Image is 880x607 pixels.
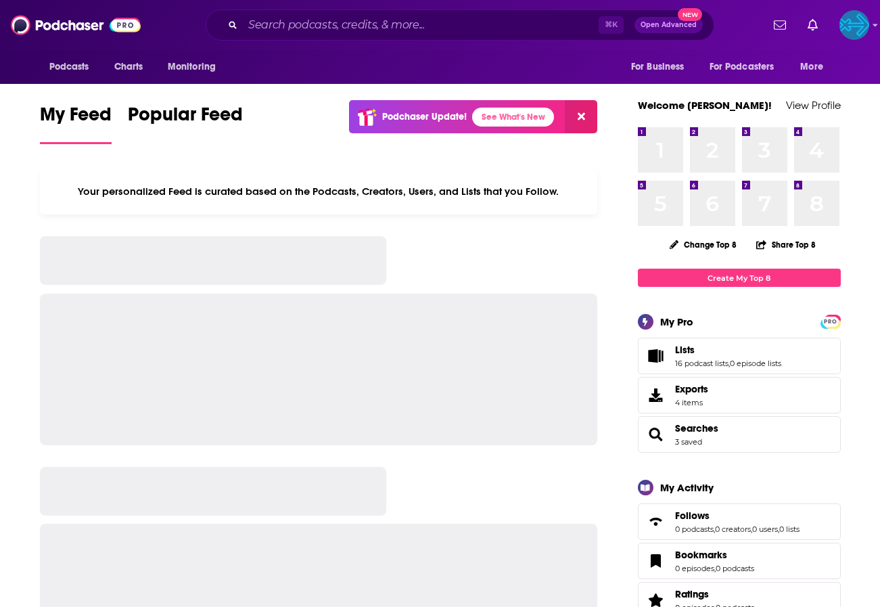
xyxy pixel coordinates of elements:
[675,510,800,522] a: Follows
[800,58,823,76] span: More
[839,10,869,40] img: User Profile
[675,383,708,395] span: Exports
[675,510,710,522] span: Follows
[756,231,816,258] button: Share Top 8
[675,359,728,368] a: 16 podcast lists
[716,564,754,573] a: 0 podcasts
[714,564,716,573] span: ,
[49,58,89,76] span: Podcasts
[128,103,243,134] span: Popular Feed
[638,503,841,540] span: Follows
[243,14,599,36] input: Search podcasts, credits, & more...
[839,10,869,40] button: Show profile menu
[638,99,772,112] a: Welcome [PERSON_NAME]!
[643,386,670,405] span: Exports
[675,344,695,356] span: Lists
[714,524,715,534] span: ,
[158,54,233,80] button: open menu
[802,14,823,37] a: Show notifications dropdown
[786,99,841,112] a: View Profile
[839,10,869,40] span: Logged in as backbonemedia
[675,588,709,600] span: Ratings
[638,543,841,579] span: Bookmarks
[715,524,751,534] a: 0 creators
[599,16,624,34] span: ⌘ K
[675,422,718,434] a: Searches
[768,14,791,37] a: Show notifications dropdown
[631,58,685,76] span: For Business
[643,346,670,365] a: Lists
[675,437,702,447] a: 3 saved
[128,103,243,144] a: Popular Feed
[823,316,839,326] a: PRO
[106,54,152,80] a: Charts
[660,481,714,494] div: My Activity
[752,524,778,534] a: 0 users
[638,269,841,287] a: Create My Top 8
[728,359,730,368] span: ,
[791,54,840,80] button: open menu
[638,416,841,453] span: Searches
[675,549,727,561] span: Bookmarks
[622,54,701,80] button: open menu
[634,17,703,33] button: Open AdvancedNew
[823,317,839,327] span: PRO
[675,524,714,534] a: 0 podcasts
[675,344,781,356] a: Lists
[168,58,216,76] span: Monitoring
[660,315,693,328] div: My Pro
[675,564,714,573] a: 0 episodes
[662,236,745,253] button: Change Top 8
[638,377,841,413] a: Exports
[40,103,112,134] span: My Feed
[678,8,702,21] span: New
[778,524,779,534] span: ,
[638,338,841,374] span: Lists
[710,58,774,76] span: For Podcasters
[40,103,112,144] a: My Feed
[11,12,141,38] img: Podchaser - Follow, Share and Rate Podcasts
[40,168,598,215] div: Your personalized Feed is curated based on the Podcasts, Creators, Users, and Lists that you Follow.
[114,58,143,76] span: Charts
[643,512,670,531] a: Follows
[643,552,670,570] a: Bookmarks
[730,359,781,368] a: 0 episode lists
[779,524,800,534] a: 0 lists
[751,524,752,534] span: ,
[701,54,794,80] button: open menu
[40,54,107,80] button: open menu
[472,108,554,127] a: See What's New
[675,398,708,407] span: 4 items
[641,22,697,28] span: Open Advanced
[675,549,754,561] a: Bookmarks
[382,111,467,122] p: Podchaser Update!
[206,9,714,41] div: Search podcasts, credits, & more...
[675,588,754,600] a: Ratings
[643,425,670,444] a: Searches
